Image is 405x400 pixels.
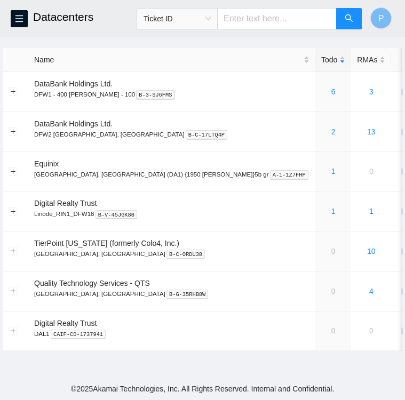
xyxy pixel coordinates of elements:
span: DataBank Holdings Ltd. [34,119,113,128]
button: Expand row [9,326,18,335]
button: Expand row [9,287,18,295]
a: 0 [331,247,336,255]
p: [GEOGRAPHIC_DATA], [GEOGRAPHIC_DATA] [34,289,309,299]
kbd: B-V-45JGK80 [96,210,138,220]
button: Expand row [9,167,18,175]
button: menu [11,10,28,27]
button: P [370,7,392,29]
a: 0 [331,287,336,295]
a: 13 [367,127,376,136]
kbd: B-3-SJ6FMS [136,90,174,100]
kbd: B-G-35RHB8W [166,290,209,299]
p: [GEOGRAPHIC_DATA], [GEOGRAPHIC_DATA] [34,249,309,259]
p: DFW1 - 400 [PERSON_NAME] - 100 [34,90,309,99]
button: Expand row [9,247,18,255]
p: [GEOGRAPHIC_DATA], [GEOGRAPHIC_DATA] (DA1) {1950 [PERSON_NAME]}5b gr [34,170,309,179]
button: Expand row [9,207,18,215]
a: 1 [331,167,336,175]
button: search [336,8,362,29]
a: 2 [331,127,336,136]
a: 0 [369,326,374,335]
a: 3 [369,87,374,96]
span: Digital Realty Trust [34,319,97,327]
a: 0 [369,167,374,175]
kbd: A-1-1Z7FHP [270,170,308,180]
span: Ticket ID [144,11,211,27]
kbd: B-C-ORDU38 [166,250,205,259]
a: 10 [367,247,376,255]
button: Expand row [9,127,18,136]
p: DFW2 [GEOGRAPHIC_DATA], [GEOGRAPHIC_DATA] [34,130,309,139]
p: DAL1 [34,329,309,339]
span: P [378,12,384,25]
span: Quality Technology Services - QTS [34,279,150,287]
button: Expand row [9,87,18,96]
a: 6 [331,87,336,96]
a: 1 [331,207,336,215]
span: search [345,14,353,24]
span: Equinix [34,159,59,168]
span: DataBank Holdings Ltd. [34,79,113,88]
span: menu [11,14,27,23]
p: Linode_RIN1_DFW18 [34,209,309,219]
a: 0 [331,326,336,335]
a: 4 [369,287,374,295]
kbd: CAIF-CO-1737941 [51,330,106,339]
span: Digital Realty Trust [34,199,97,207]
input: Enter text here... [217,8,337,29]
a: 1 [369,207,374,215]
span: TierPoint [US_STATE] (formerly Colo4, Inc.) [34,239,179,247]
kbd: B-C-17LTQ4P [186,130,228,140]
